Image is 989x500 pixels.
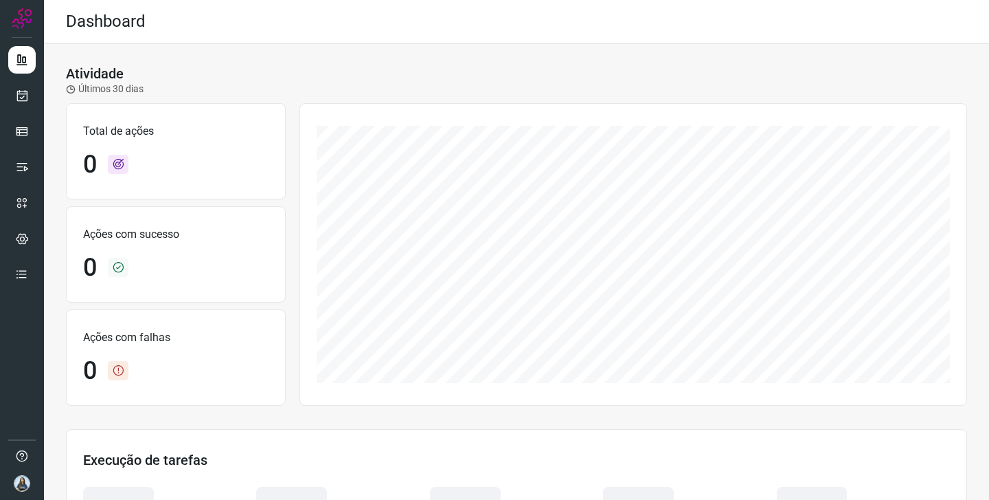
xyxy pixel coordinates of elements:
h3: Execução de tarefas [83,452,950,468]
img: Logo [12,8,32,29]
h2: Dashboard [66,12,146,32]
h1: 0 [83,356,97,386]
p: Ações com falhas [83,329,269,346]
h1: 0 [83,150,97,180]
p: Últimos 30 dias [66,82,144,96]
h3: Atividade [66,65,124,82]
p: Ações com sucesso [83,226,269,243]
img: fc58e68df51c897e9c2c34ad67654c41.jpeg [14,475,30,492]
p: Total de ações [83,123,269,140]
h1: 0 [83,253,97,283]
